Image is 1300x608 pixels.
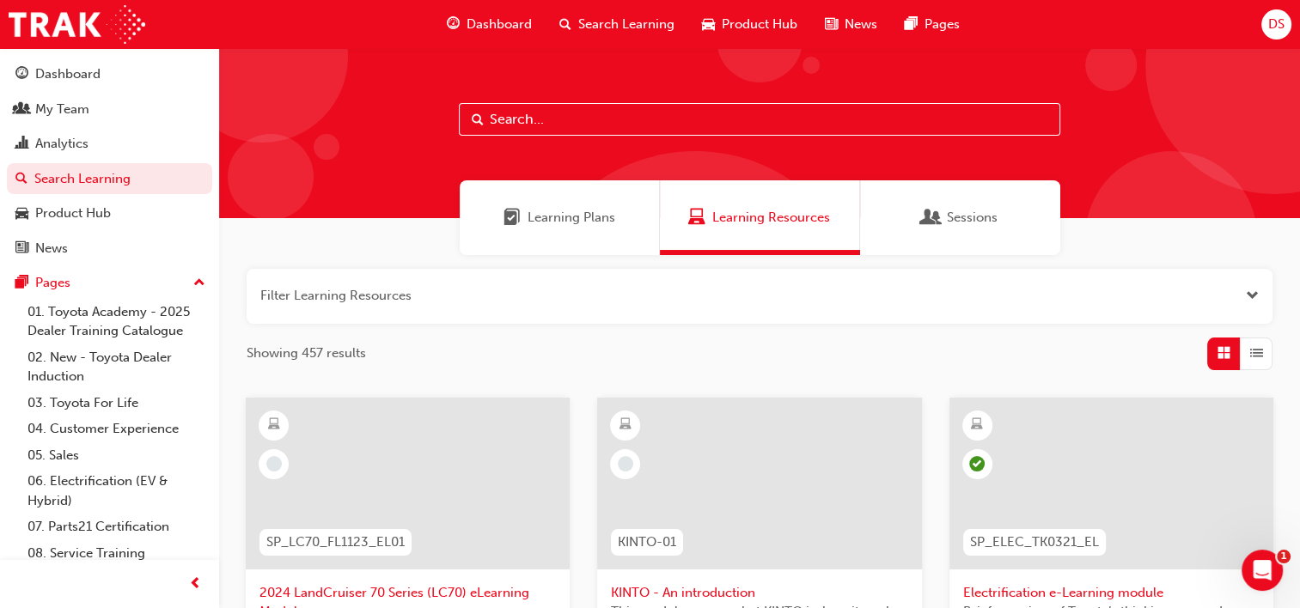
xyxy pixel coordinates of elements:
[21,299,212,344] a: 01. Toyota Academy - 2025 Dealer Training Catalogue
[35,204,111,223] div: Product Hub
[845,15,877,34] span: News
[433,7,546,42] a: guage-iconDashboard
[618,532,676,552] span: KINTO-01
[21,540,212,567] a: 08. Service Training
[472,110,484,130] span: Search
[970,532,1099,552] span: SP_ELEC_TK0321_EL
[825,14,838,35] span: news-icon
[1261,9,1291,40] button: DS
[15,137,28,152] span: chart-icon
[15,67,28,82] span: guage-icon
[578,15,674,34] span: Search Learning
[7,55,212,267] button: DashboardMy TeamAnalyticsSearch LearningProduct HubNews
[35,273,70,293] div: Pages
[268,414,280,436] span: learningResourceType_ELEARNING-icon
[1277,550,1291,563] span: 1
[546,7,688,42] a: search-iconSearch Learning
[1218,344,1230,363] span: Grid
[811,7,891,42] a: news-iconNews
[702,14,715,35] span: car-icon
[35,100,89,119] div: My Team
[971,414,983,436] span: learningResourceType_ELEARNING-icon
[266,456,282,471] span: learningRecordVerb_NONE-icon
[7,163,212,195] a: Search Learning
[7,198,212,229] a: Product Hub
[1242,550,1283,591] iframe: Intercom live chat
[1246,286,1259,306] button: Open the filter
[15,276,28,291] span: pages-icon
[21,416,212,442] a: 04. Customer Experience
[35,239,68,258] div: News
[619,414,632,436] span: learningResourceType_ELEARNING-icon
[722,15,797,34] span: Product Hub
[9,5,145,44] img: Trak
[891,7,973,42] a: pages-iconPages
[35,64,101,84] div: Dashboard
[611,583,907,603] span: KINTO - An introduction
[459,103,1060,136] input: Search...
[963,583,1260,603] span: Electrification e-Learning module
[1268,15,1285,34] span: DS
[712,208,830,228] span: Learning Resources
[7,58,212,90] a: Dashboard
[15,172,27,187] span: search-icon
[7,128,212,160] a: Analytics
[504,208,521,228] span: Learning Plans
[905,14,918,35] span: pages-icon
[559,14,571,35] span: search-icon
[21,442,212,469] a: 05. Sales
[7,233,212,264] a: News
[247,344,366,363] span: Showing 457 results
[266,532,405,552] span: SP_LC70_FL1123_EL01
[923,208,940,228] span: Sessions
[21,468,212,514] a: 06. Electrification (EV & Hybrid)
[1250,344,1263,363] span: List
[969,456,985,471] span: learningRecordVerb_COMPLETE-icon
[21,514,212,540] a: 07. Parts21 Certification
[660,180,860,255] a: Learning ResourcesLearning Resources
[15,206,28,222] span: car-icon
[688,7,811,42] a: car-iconProduct Hub
[21,344,212,390] a: 02. New - Toyota Dealer Induction
[947,208,998,228] span: Sessions
[860,180,1060,255] a: SessionsSessions
[618,456,633,471] span: learningRecordVerb_NONE-icon
[21,390,212,416] a: 03. Toyota For Life
[35,134,88,154] div: Analytics
[7,94,212,125] a: My Team
[447,14,460,35] span: guage-icon
[528,208,615,228] span: Learning Plans
[189,574,202,595] span: prev-icon
[15,102,28,118] span: people-icon
[460,180,660,255] a: Learning PlansLearning Plans
[15,241,28,257] span: news-icon
[688,208,705,228] span: Learning Resources
[925,15,960,34] span: Pages
[7,267,212,299] button: Pages
[467,15,532,34] span: Dashboard
[193,272,205,295] span: up-icon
